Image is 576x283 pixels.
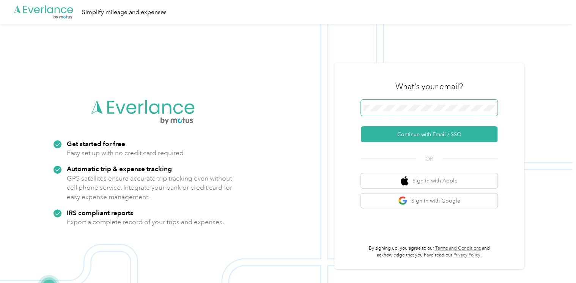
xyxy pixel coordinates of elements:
button: apple logoSign in with Apple [361,173,497,188]
span: OR [416,155,442,163]
p: By signing up, you agree to our and acknowledge that you have read our . [361,245,497,258]
button: google logoSign in with Google [361,193,497,208]
p: GPS satellites ensure accurate trip tracking even without cell phone service. Integrate your bank... [67,174,233,202]
a: Privacy Policy [453,252,480,258]
img: google logo [398,196,408,206]
strong: Get started for free [67,140,125,148]
strong: IRS compliant reports [67,209,133,217]
button: Continue with Email / SSO [361,126,497,142]
p: Export a complete record of your trips and expenses. [67,217,224,227]
h3: What's your email? [395,81,463,92]
p: Easy set up with no credit card required [67,148,184,158]
a: Terms and Conditions [435,245,481,251]
strong: Automatic trip & expense tracking [67,165,172,173]
img: apple logo [401,176,408,186]
div: Simplify mileage and expenses [82,8,167,17]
